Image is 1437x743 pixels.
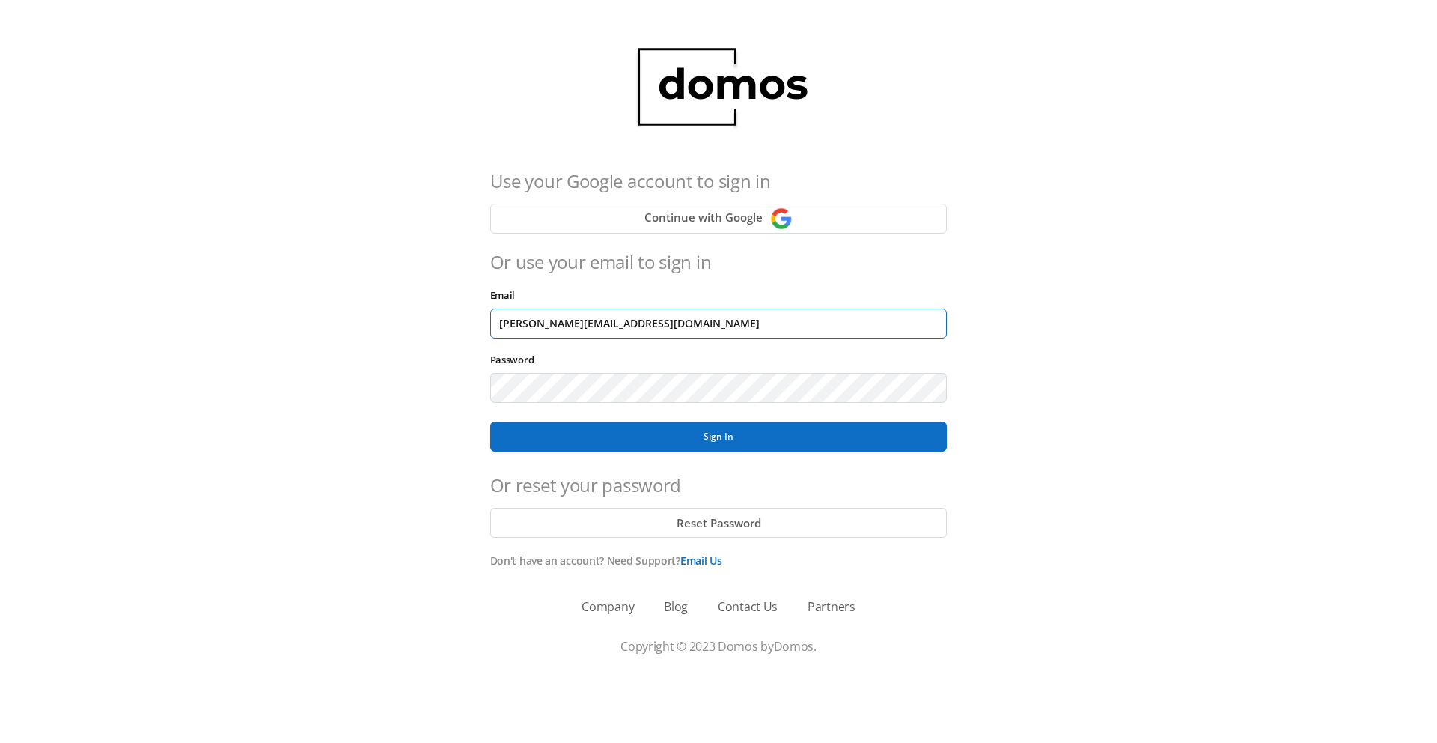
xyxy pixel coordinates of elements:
a: Blog [664,598,688,616]
a: Partners [808,598,855,616]
label: Email [490,288,523,302]
p: Don't have an account? Need Support? [490,553,948,568]
button: Sign In [490,422,948,452]
h4: Or use your email to sign in [490,249,948,276]
a: Domos [774,638,814,655]
h4: Use your Google account to sign in [490,168,948,195]
p: Copyright © 2023 Domos by . [37,637,1400,655]
h4: Or reset your password [490,472,948,499]
button: Continue with Google [490,204,948,234]
img: domos [622,30,816,145]
input: Password [490,373,948,403]
img: Continue with Google [770,207,793,230]
input: Email [490,309,948,339]
a: Email Us [680,554,722,568]
a: Company [582,598,634,616]
label: Password [490,353,542,366]
button: Reset Password [490,508,948,538]
a: Contact Us [718,598,778,616]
